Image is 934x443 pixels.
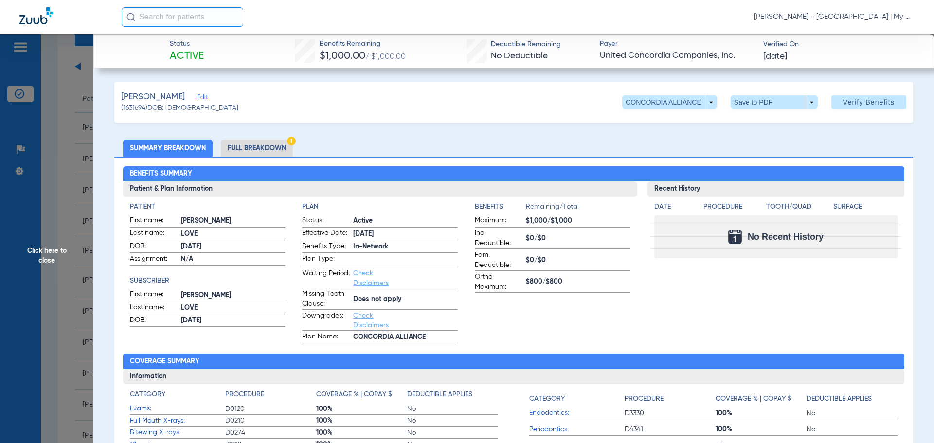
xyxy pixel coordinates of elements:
[130,215,178,227] span: First name:
[716,425,807,434] span: 100%
[807,408,898,418] span: No
[316,428,407,438] span: 100%
[123,369,905,385] h3: Information
[316,390,392,400] h4: Coverage % | Copay $
[763,51,787,63] span: [DATE]
[130,276,286,286] h4: Subscriber
[407,428,498,438] span: No
[130,390,165,400] h4: Category
[625,390,716,408] app-breakdown-title: Procedure
[130,315,178,327] span: DOB:
[622,95,717,109] button: CONCORDIA ALLIANCE
[225,404,316,414] span: D0120
[130,228,178,240] span: Last name:
[807,425,898,434] span: No
[833,202,898,212] h4: Surface
[526,255,630,266] span: $0/$0
[728,230,742,244] img: Calendar
[353,294,458,304] span: Does not apply
[703,202,763,212] h4: Procedure
[302,215,350,227] span: Status:
[885,396,934,443] iframe: Chat Widget
[130,404,225,414] span: Exams:
[130,289,178,301] span: First name:
[19,7,53,24] img: Zuub Logo
[407,416,498,425] span: No
[526,233,630,244] span: $0/$0
[807,390,898,408] app-breakdown-title: Deductible Applies
[170,39,204,49] span: Status
[302,289,350,309] span: Missing Tooth Clause:
[122,7,243,27] input: Search for patients
[320,51,365,61] span: $1,000.00
[181,316,286,326] span: [DATE]
[225,390,316,403] app-breakdown-title: Procedure
[302,228,350,240] span: Effective Date:
[475,215,522,227] span: Maximum:
[831,95,906,109] button: Verify Benefits
[181,216,286,226] span: [PERSON_NAME]
[365,53,406,61] span: / $1,000.00
[625,425,716,434] span: D4341
[703,202,763,215] app-breakdown-title: Procedure
[475,272,522,292] span: Ortho Maximum:
[843,98,895,106] span: Verify Benefits
[833,202,898,215] app-breakdown-title: Surface
[475,202,526,212] h4: Benefits
[302,311,350,330] span: Downgrades:
[130,254,178,266] span: Assignment:
[600,39,755,49] span: Payer
[763,39,918,50] span: Verified On
[225,428,316,438] span: D0274
[654,202,695,212] h4: Date
[529,425,625,435] span: Periodontics:
[130,416,225,426] span: Full Mouth X-rays:
[600,50,755,62] span: United Concordia Companies, Inc.
[647,181,905,197] h3: Recent History
[407,390,498,403] app-breakdown-title: Deductible Applies
[181,229,286,239] span: LOVE
[731,95,818,109] button: Save to PDF
[625,408,716,418] span: D3330
[302,241,350,253] span: Benefits Type:
[302,254,350,267] span: Plan Type:
[475,250,522,270] span: Fam. Deductible:
[716,394,791,404] h4: Coverage % | Copay $
[126,13,135,21] img: Search Icon
[316,390,407,403] app-breakdown-title: Coverage % | Copay $
[123,140,213,157] li: Summary Breakdown
[625,394,664,404] h4: Procedure
[123,166,905,182] h2: Benefits Summary
[130,302,178,314] span: Last name:
[654,202,695,215] app-breakdown-title: Date
[475,202,526,215] app-breakdown-title: Benefits
[491,52,548,60] span: No Deductible
[353,312,389,329] a: Check Disclaimers
[225,390,264,400] h4: Procedure
[170,50,204,63] span: Active
[407,404,498,414] span: No
[353,242,458,252] span: In-Network
[526,202,630,215] span: Remaining/Total
[766,202,830,215] app-breakdown-title: Tooth/Quad
[197,94,206,103] span: Edit
[526,277,630,287] span: $800/$800
[123,354,905,369] h2: Coverage Summary
[130,427,225,438] span: Bitewing X-rays:
[221,140,293,157] li: Full Breakdown
[320,39,406,49] span: Benefits Remaining
[529,394,565,404] h4: Category
[529,390,625,408] app-breakdown-title: Category
[716,408,807,418] span: 100%
[526,216,630,226] span: $1,000/$1,000
[302,332,350,343] span: Plan Name:
[225,416,316,425] span: D0210
[302,268,350,288] span: Waiting Period:
[130,202,286,212] h4: Patient
[121,103,238,113] span: (1631694) DOB: [DEMOGRAPHIC_DATA]
[181,254,286,265] span: N/A
[407,390,472,400] h4: Deductible Applies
